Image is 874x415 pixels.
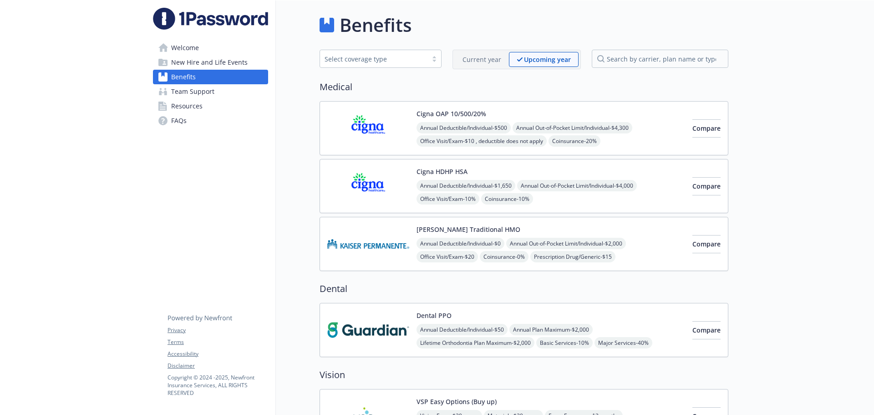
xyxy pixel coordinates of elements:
[481,193,533,205] span: Coinsurance - 10%
[692,321,721,339] button: Compare
[524,55,571,64] p: Upcoming year
[168,362,268,370] a: Disclaimer
[595,337,652,348] span: Major Services - 40%
[692,326,721,334] span: Compare
[153,55,268,70] a: New Hire and Life Events
[153,41,268,55] a: Welcome
[417,311,452,320] button: Dental PPO
[171,70,196,84] span: Benefits
[513,122,632,133] span: Annual Out-of-Pocket Limit/Individual - $4,300
[417,193,479,205] span: Office Visit/Exam - 10%
[417,324,508,335] span: Annual Deductible/Individual - $50
[417,225,520,234] button: [PERSON_NAME] Traditional HMO
[530,251,615,262] span: Prescription Drug/Generic - $15
[506,238,626,249] span: Annual Out-of-Pocket Limit/Individual - $2,000
[153,113,268,128] a: FAQs
[417,180,515,191] span: Annual Deductible/Individual - $1,650
[171,55,248,70] span: New Hire and Life Events
[417,135,547,147] span: Office Visit/Exam - $10 , deductible does not apply
[692,177,721,195] button: Compare
[462,55,501,64] p: Current year
[168,326,268,334] a: Privacy
[327,109,409,148] img: CIGNA carrier logo
[417,251,478,262] span: Office Visit/Exam - $20
[517,180,637,191] span: Annual Out-of-Pocket Limit/Individual - $4,000
[320,80,728,94] h2: Medical
[417,238,504,249] span: Annual Deductible/Individual - $0
[692,119,721,138] button: Compare
[509,324,593,335] span: Annual Plan Maximum - $2,000
[549,135,600,147] span: Coinsurance - 20%
[592,50,728,68] input: search by carrier, plan name or type
[417,122,511,133] span: Annual Deductible/Individual - $500
[325,54,423,64] div: Select coverage type
[153,84,268,99] a: Team Support
[480,251,528,262] span: Coinsurance - 0%
[417,109,486,118] button: Cigna OAP 10/500/20%
[417,397,497,406] button: VSP Easy Options (Buy up)
[692,124,721,133] span: Compare
[171,41,199,55] span: Welcome
[168,338,268,346] a: Terms
[340,11,412,39] h1: Benefits
[171,113,187,128] span: FAQs
[327,167,409,205] img: CIGNA carrier logo
[327,225,409,263] img: Kaiser Permanente Insurance Company carrier logo
[171,99,203,113] span: Resources
[417,337,534,348] span: Lifetime Orthodontia Plan Maximum - $2,000
[692,240,721,248] span: Compare
[168,374,268,397] p: Copyright © 2024 - 2025 , Newfront Insurance Services, ALL RIGHTS RESERVED
[327,311,409,349] img: Guardian carrier logo
[692,235,721,253] button: Compare
[168,350,268,358] a: Accessibility
[171,84,214,99] span: Team Support
[320,282,728,296] h2: Dental
[417,167,467,176] button: Cigna HDHP HSA
[153,99,268,113] a: Resources
[153,70,268,84] a: Benefits
[692,182,721,190] span: Compare
[320,368,728,382] h2: Vision
[536,337,593,348] span: Basic Services - 10%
